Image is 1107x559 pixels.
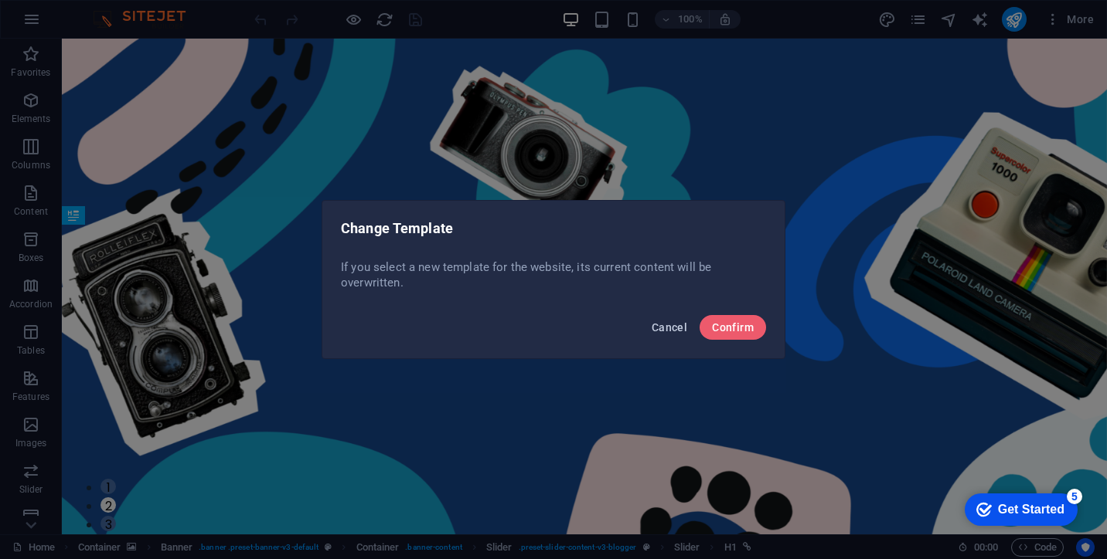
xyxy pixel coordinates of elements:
div: 5 [114,3,130,19]
button: Cancel [645,315,693,340]
div: Get Started [46,17,112,31]
h2: Change Template [341,219,766,238]
span: Cancel [652,321,687,334]
span: Confirm [712,321,754,334]
p: If you select a new template for the website, its current content will be overwritten. [341,259,766,290]
button: 3 [39,477,54,493]
button: 2 [39,459,54,474]
div: Get Started 5 items remaining, 0% complete [12,8,125,40]
button: 1 [39,440,54,456]
button: Confirm [700,315,766,340]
